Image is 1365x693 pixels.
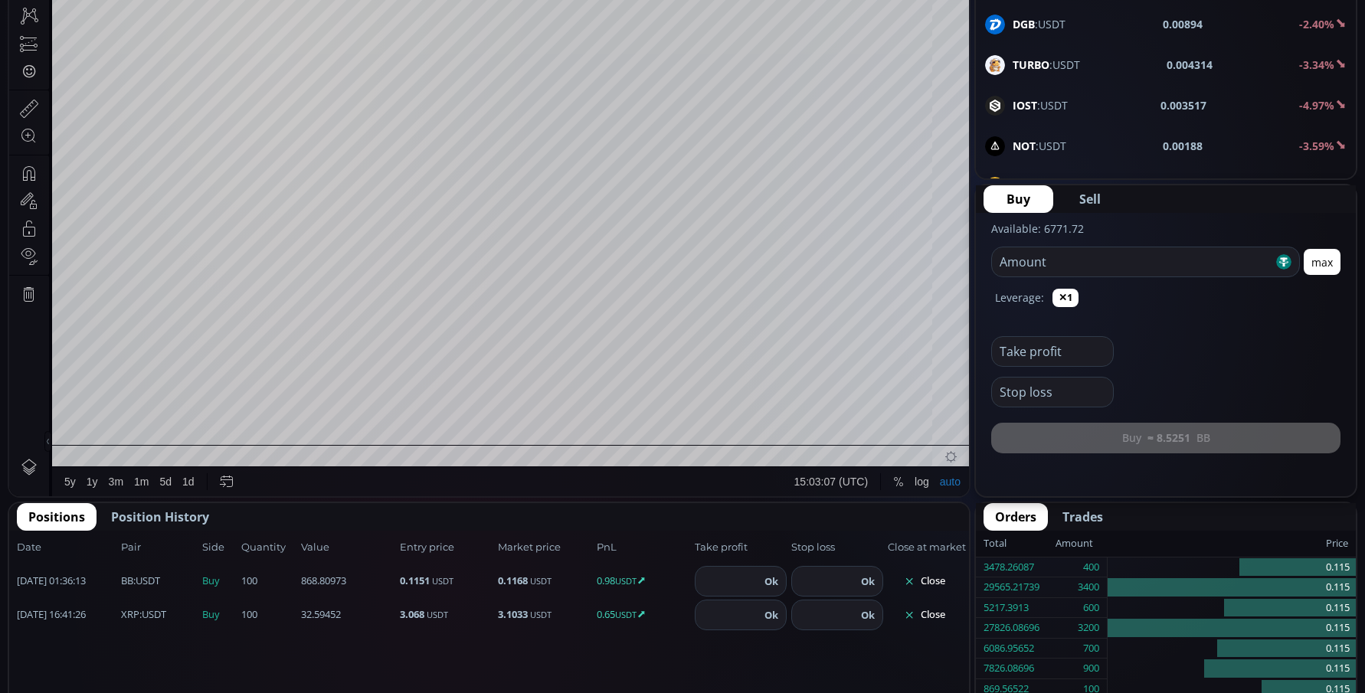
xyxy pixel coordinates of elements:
small: USDT [432,575,453,587]
div: 1 [67,35,83,49]
span: Trades [1062,508,1103,526]
div: 3200 [1078,618,1099,638]
div: 0.117 [306,38,331,49]
div: Total [984,534,1056,554]
div: 5d [151,616,163,628]
span: :USDT [121,607,166,623]
b: BB [121,574,133,587]
div: 900 [1083,659,1099,678]
button: Position History [100,503,221,531]
div: 1m [125,616,139,628]
div: C [297,38,305,49]
div: 3400 [1078,577,1099,597]
div: Toggle Auto Scale [925,607,957,636]
div: log [905,616,920,628]
div: 1 m [128,8,142,21]
div: BounceBit [83,35,149,49]
span: Date [17,540,116,555]
button: Ok [856,573,879,590]
button: Buy [984,185,1053,213]
span: :USDT [121,574,160,589]
span: Buy [1007,190,1030,208]
span: Entry price [400,540,494,555]
b: -4.97% [1299,98,1334,113]
span: :USDT [1013,138,1066,154]
button: Close [888,569,961,593]
div: 0.115 [1108,618,1356,639]
div: Market open [160,35,174,49]
div: Indicators [287,8,334,21]
div: 6086.95652 [984,639,1034,659]
label: Leverage: [995,289,1044,306]
span: 100 [241,574,296,589]
div: 700 [1083,639,1099,659]
span: Sell [1079,190,1101,208]
span: Orders [995,508,1036,526]
div: BB [50,35,67,49]
div: Toggle Log Scale [900,607,925,636]
label: Available: 6771.72 [991,221,1084,236]
b: 0.004314 [1167,57,1213,73]
small: USDT [530,575,552,587]
div: 0.115 [1108,598,1356,619]
div: 7826.08696 [984,659,1034,678]
div: Hide Drawings Toolbar [35,571,42,592]
button: Ok [760,606,783,623]
span: Quantity [241,540,296,555]
span: [DATE] 16:41:26 [17,607,116,623]
div: H [224,38,232,49]
div: 5y [55,616,67,628]
button: 15:03:07 (UTC) [780,607,864,636]
span: 32.59452 [301,607,395,623]
span: 0.98 [597,574,691,589]
b: 0.1151 [400,574,430,587]
div: 3m [100,616,114,628]
small: USDT [427,609,448,620]
small: USDT [615,575,637,587]
div: Toggle Percentage [879,607,900,636]
button: Positions [17,503,97,531]
span: 15:03:07 (UTC) [785,616,859,628]
span: PnL [597,540,691,555]
span: Positions [28,508,85,526]
button: Trades [1051,503,1115,531]
div: 3478.26087 [984,557,1034,577]
span: 100 [241,607,296,623]
button: Ok [760,573,783,590]
span: :USDT [1013,16,1065,32]
span: [DATE] 01:36:13 [17,574,116,589]
button: ✕1 [1052,289,1079,307]
b: XRP [121,607,139,621]
div: 0.117 [195,38,220,49]
div: +0.000 (+0.17%) [335,38,409,49]
div: Volume [50,55,83,67]
div: 400 [1083,557,1099,577]
div: 0.117 [268,38,293,49]
span: Stop loss [791,540,883,555]
div: 600 [1083,598,1099,618]
button: Orders [984,503,1048,531]
small: USDT [615,609,637,620]
div: 0.115 [1108,557,1356,578]
button: Close [888,603,961,627]
b: -3.34% [1299,57,1334,72]
div: O [186,38,195,49]
div: Go to [205,607,230,636]
div: 5217.3913 [984,598,1029,618]
div: 29565.21739 [984,577,1039,597]
div: 0.115 [1108,577,1356,598]
span: Side [202,540,237,555]
b: NOT [1013,139,1036,153]
div: 1d [173,616,185,628]
span: Market price [498,540,592,555]
b: -3.59% [1299,139,1334,153]
button: max [1304,249,1340,275]
b: 3.068 [400,607,424,621]
div: 11.931K [89,55,126,67]
b: 0.003517 [1160,97,1206,113]
b: 0.00188 [1163,138,1203,154]
div: 27826.08696 [984,618,1039,638]
b: IOST [1013,98,1037,113]
div: 0.115 [1108,639,1356,659]
div: Compare [208,8,252,21]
